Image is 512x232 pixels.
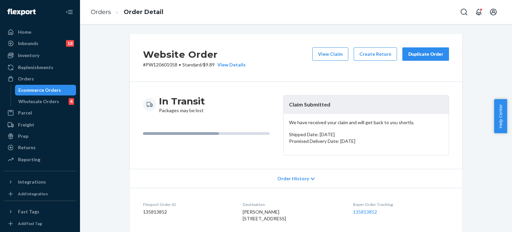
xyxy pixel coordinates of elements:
button: Create Return [354,47,397,61]
ol: breadcrumbs [85,2,169,22]
a: 135813852 [353,209,377,215]
button: Duplicate Order [402,47,449,61]
div: Orders [18,75,34,82]
button: Integrations [4,177,76,187]
div: Fast Tags [18,208,39,215]
dt: Flexport Order ID [143,202,232,207]
dt: Buyer Order Tracking [353,202,449,207]
a: Reporting [4,154,76,165]
a: Inventory [4,50,76,61]
span: • [179,62,181,67]
p: Promised Delivery Date: [DATE] [289,138,443,145]
a: Returns [4,142,76,153]
a: Freight [4,120,76,130]
button: Fast Tags [4,206,76,217]
a: Inbounds18 [4,38,76,49]
div: 18 [66,40,74,47]
button: Open account menu [487,5,500,19]
a: Ecommerce Orders [15,85,76,95]
a: Orders [4,73,76,84]
button: View Claim [312,47,348,61]
div: Freight [18,122,34,128]
a: Wholesale Orders4 [15,96,76,107]
img: Flexport logo [7,9,36,15]
dt: Destination [243,202,342,207]
span: Standard [182,62,201,67]
div: Home [18,29,31,35]
button: Open Search Box [457,5,471,19]
a: Replenishments [4,62,76,73]
a: Orders [91,8,111,16]
button: Close Navigation [63,5,76,19]
div: Wholesale Orders [18,98,59,105]
h3: In Transit [159,95,205,107]
div: Duplicate Order [408,51,443,57]
div: Add Fast Tag [18,221,42,226]
div: Integrations [18,179,46,185]
dd: 135813852 [143,209,232,215]
div: Parcel [18,109,32,116]
a: Add Integration [4,190,76,198]
div: Prep [18,133,28,140]
p: We have received your claim and will get back to you shortly. [289,119,443,126]
a: Prep [4,131,76,142]
div: 4 [69,98,74,105]
span: [PERSON_NAME] [STREET_ADDRESS] [243,209,286,221]
h2: Website Order [143,47,246,61]
a: Order Detail [124,8,163,16]
p: # PW120601058 / $9.89 [143,61,246,68]
div: Ecommerce Orders [18,87,61,93]
button: View Details [215,61,246,68]
span: Order History [277,175,309,182]
a: Home [4,27,76,37]
div: Inbounds [18,40,38,47]
header: Claim Submitted [284,95,449,114]
div: Packages may be lost [159,95,205,114]
a: Parcel [4,107,76,118]
div: Returns [18,144,36,151]
div: Replenishments [18,64,53,71]
button: Help Center [494,99,507,133]
button: Open notifications [472,5,485,19]
a: Add Fast Tag [4,220,76,228]
div: Add Integration [18,191,48,197]
iframe: Opens a widget where you can chat to one of our agents [470,212,505,229]
p: Shipped Date: [DATE] [289,131,443,138]
div: Reporting [18,156,40,163]
div: Inventory [18,52,39,59]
